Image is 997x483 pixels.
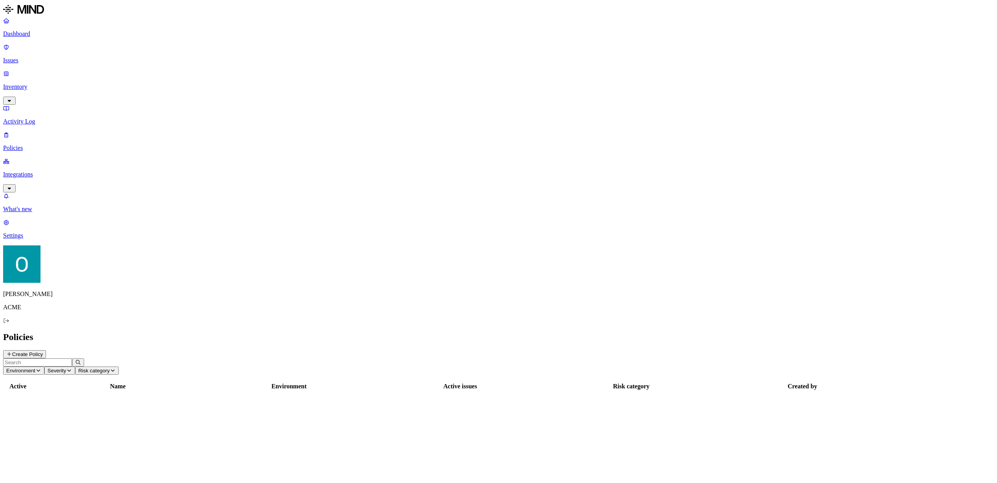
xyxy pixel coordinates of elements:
[3,232,994,239] p: Settings
[546,383,716,390] div: Risk category
[3,3,44,16] img: MIND
[6,368,35,374] span: Environment
[3,83,994,90] p: Inventory
[4,383,32,390] div: Active
[3,358,72,367] input: Search
[78,368,110,374] span: Risk category
[3,171,994,178] p: Integrations
[48,368,66,374] span: Severity
[3,206,994,213] p: What's new
[3,57,994,64] p: Issues
[3,245,41,283] img: Ofir Englard
[3,30,994,37] p: Dashboard
[3,304,994,311] p: ACME
[204,383,374,390] div: Environment
[3,350,46,358] button: Create Policy
[375,383,545,390] div: Active issues
[3,332,994,342] h2: Policies
[718,383,887,390] div: Created by
[3,145,994,152] p: Policies
[33,383,203,390] div: Name
[3,118,994,125] p: Activity Log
